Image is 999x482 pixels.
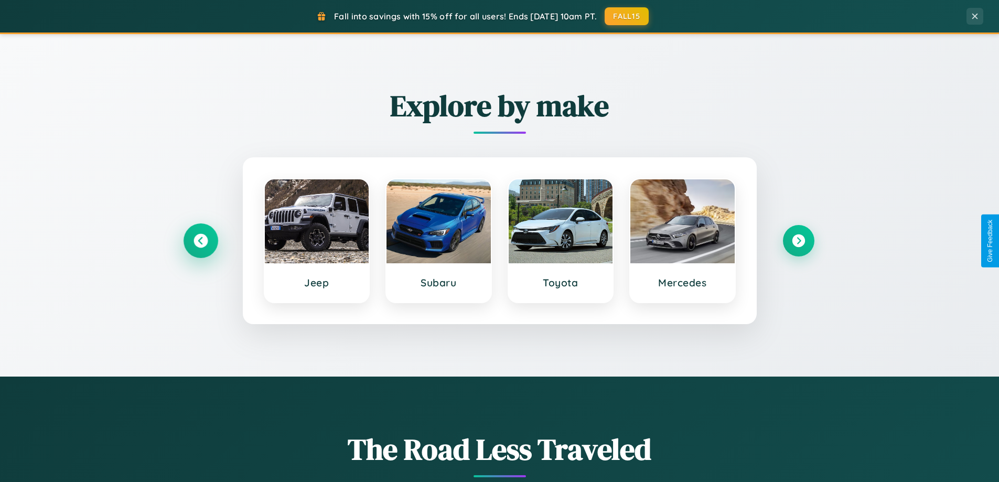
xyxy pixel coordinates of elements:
h3: Jeep [275,276,359,289]
span: Fall into savings with 15% off for all users! Ends [DATE] 10am PT. [334,11,597,22]
h3: Mercedes [641,276,724,289]
div: Give Feedback [986,220,994,262]
h3: Toyota [519,276,603,289]
h2: Explore by make [185,85,814,126]
h3: Subaru [397,276,480,289]
h1: The Road Less Traveled [185,429,814,469]
button: FALL15 [605,7,649,25]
